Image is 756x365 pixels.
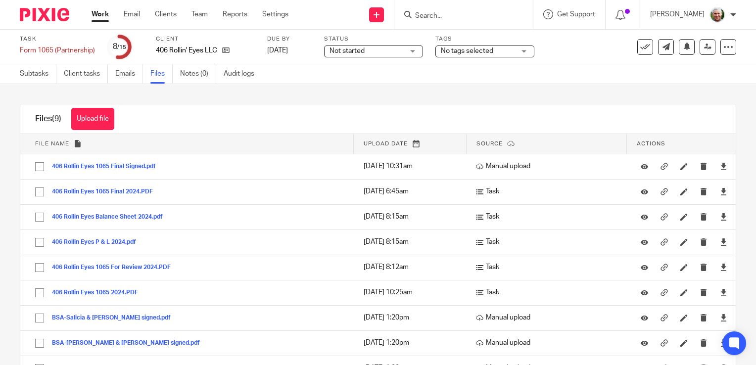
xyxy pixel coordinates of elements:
a: Download [720,186,727,196]
img: kim_profile.jpg [709,7,725,23]
p: [DATE] 1:20pm [364,338,462,348]
label: Client [156,35,255,43]
button: BSA-[PERSON_NAME] & [PERSON_NAME] signed.pdf [52,340,207,347]
img: Pixie [20,8,69,21]
button: 406 Rollin Eyes P & L 2024.pdf [52,239,143,246]
span: Actions [637,141,665,146]
span: (9) [52,115,61,123]
a: Download [720,237,727,247]
a: Download [720,161,727,171]
button: Upload file [71,108,114,130]
button: 406 Rollin Eyes 1065 2024.PDF [52,289,145,296]
label: Status [324,35,423,43]
div: 8 [113,41,126,52]
input: Select [30,334,49,353]
span: [DATE] [267,47,288,54]
a: Audit logs [224,64,262,84]
span: File name [35,141,69,146]
label: Due by [267,35,312,43]
a: Download [720,287,727,297]
span: Get Support [557,11,595,18]
p: Manual upload [476,338,622,348]
p: 406 Rollin' Eyes LLC [156,46,217,55]
a: Email [124,9,140,19]
p: [DATE] 10:25am [364,287,462,297]
button: 406 Rollin Eyes 1065 For Review 2024.PDF [52,264,178,271]
a: Work [92,9,109,19]
span: No tags selected [441,47,493,54]
p: [PERSON_NAME] [650,9,705,19]
label: Task [20,35,95,43]
input: Select [30,233,49,252]
span: Not started [330,47,365,54]
a: Subtasks [20,64,56,84]
a: Client tasks [64,64,108,84]
button: 406 Rollin Eyes 1065 Final Signed.pdf [52,163,163,170]
span: Source [476,141,503,146]
a: Notes (0) [180,64,216,84]
input: Select [30,283,49,302]
input: Select [30,208,49,227]
small: /15 [117,45,126,50]
a: Settings [262,9,288,19]
input: Search [414,12,503,21]
button: 406 Rollin Eyes Balance Sheet 2024.pdf [52,214,170,221]
p: Manual upload [476,313,622,322]
a: Clients [155,9,177,19]
a: Download [720,212,727,222]
button: BSA-Salicia & [PERSON_NAME] signed.pdf [52,315,178,321]
p: [DATE] 6:45am [364,186,462,196]
button: 406 Rollin Eyes 1065 Final 2024.PDF [52,188,160,195]
a: Team [191,9,208,19]
p: Task [476,262,622,272]
p: [DATE] 8:15am [364,212,462,222]
label: Tags [435,35,534,43]
p: Task [476,237,622,247]
div: Form 1065 (Partnership) [20,46,95,55]
a: Files [150,64,173,84]
p: [DATE] 8:15am [364,237,462,247]
p: Manual upload [476,161,622,171]
p: Task [476,287,622,297]
input: Select [30,157,49,176]
p: Task [476,186,622,196]
p: [DATE] 10:31am [364,161,462,171]
a: Emails [115,64,143,84]
a: Download [720,338,727,348]
p: Task [476,212,622,222]
p: [DATE] 8:12am [364,262,462,272]
a: Download [720,313,727,322]
input: Select [30,258,49,277]
input: Select [30,309,49,327]
span: Upload date [364,141,408,146]
a: Download [720,262,727,272]
a: Reports [223,9,247,19]
input: Select [30,182,49,201]
h1: Files [35,114,61,124]
p: [DATE] 1:20pm [364,313,462,322]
